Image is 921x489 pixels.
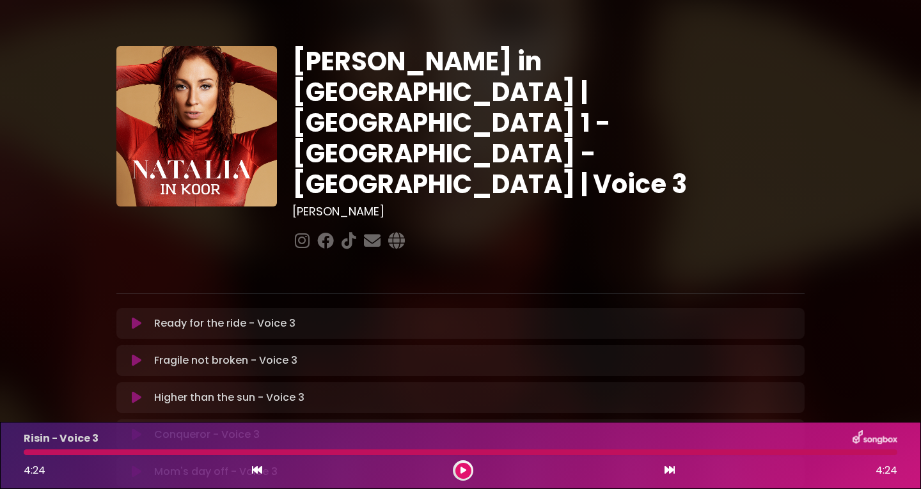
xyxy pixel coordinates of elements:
[853,430,897,447] img: songbox-logo-white.png
[24,463,45,477] span: 4:24
[116,46,277,206] img: YTVS25JmS9CLUqXqkEhs
[154,316,295,331] p: Ready for the ride - Voice 3
[154,353,297,368] p: Fragile not broken - Voice 3
[154,390,304,405] p: Higher than the sun - Voice 3
[876,463,897,478] span: 4:24
[24,431,98,446] p: Risin - Voice 3
[292,205,805,219] h3: [PERSON_NAME]
[292,46,805,199] h1: [PERSON_NAME] in [GEOGRAPHIC_DATA] | [GEOGRAPHIC_DATA] 1 - [GEOGRAPHIC_DATA] - [GEOGRAPHIC_DATA] ...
